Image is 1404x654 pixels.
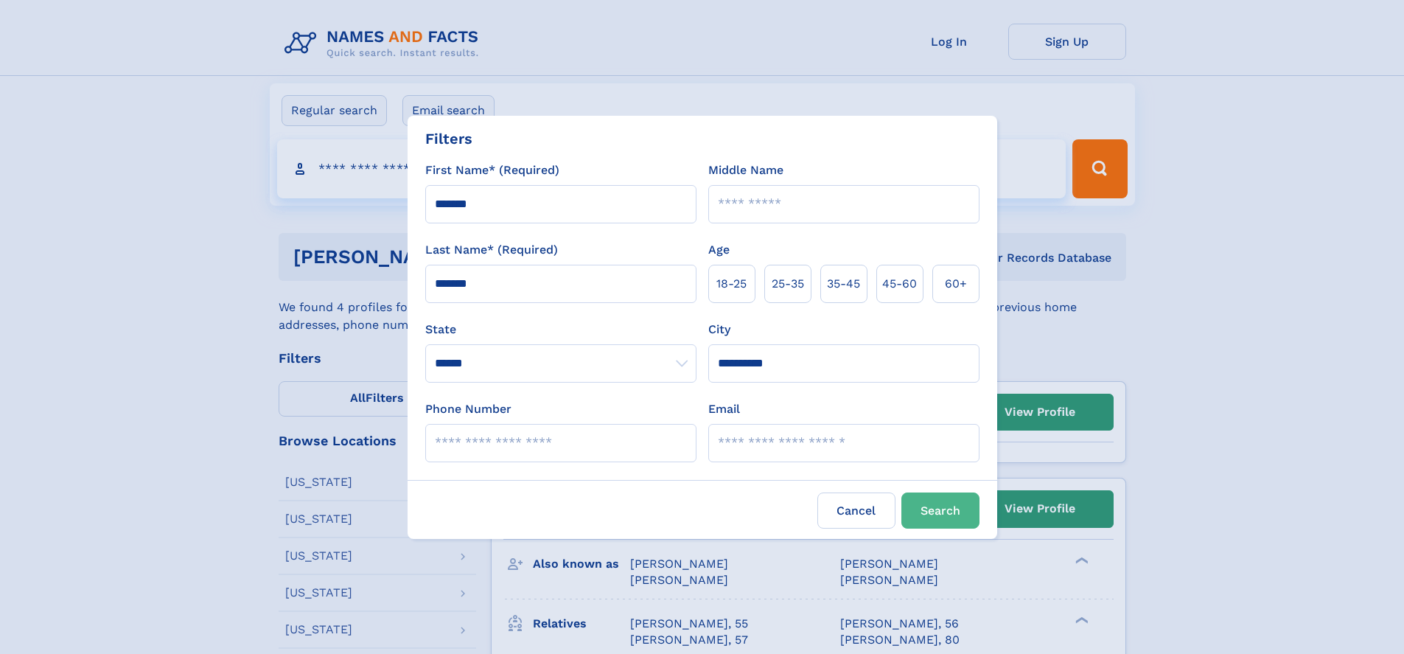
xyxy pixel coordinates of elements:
label: First Name* (Required) [425,161,559,179]
button: Search [901,493,979,529]
label: Phone Number [425,400,511,418]
label: Middle Name [708,161,783,179]
label: Email [708,400,740,418]
span: 35‑45 [827,275,860,293]
label: State [425,321,696,338]
span: 60+ [945,275,967,293]
label: City [708,321,730,338]
label: Age [708,241,730,259]
label: Cancel [817,493,895,529]
span: 25‑35 [772,275,804,293]
span: 45‑60 [882,275,917,293]
div: Filters [425,128,472,150]
label: Last Name* (Required) [425,241,558,259]
span: 18‑25 [716,275,747,293]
